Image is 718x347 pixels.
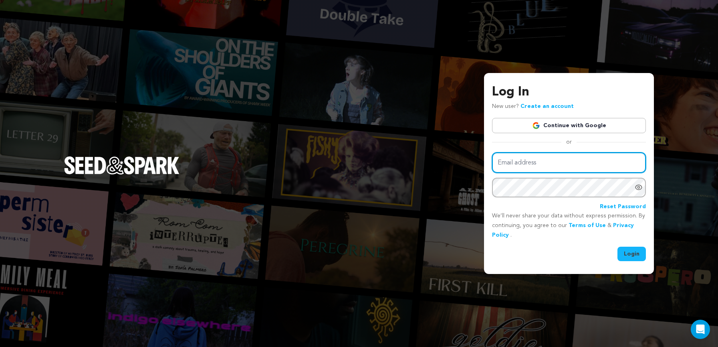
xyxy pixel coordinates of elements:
p: New user? [492,102,574,112]
a: Privacy Policy [492,223,634,238]
img: Seed&Spark Logo [64,156,179,174]
input: Email address [492,152,646,173]
h3: Log In [492,83,646,102]
span: or [561,138,577,146]
a: Terms of Use [569,223,606,228]
img: Google logo [532,122,540,130]
a: Create an account [520,103,574,109]
a: Reset Password [600,202,646,212]
div: Open Intercom Messenger [691,320,710,339]
a: Continue with Google [492,118,646,133]
a: Seed&Spark Homepage [64,156,179,190]
a: Show password as plain text. Warning: this will display your password on the screen. [635,183,643,191]
p: We’ll never share your data without express permission. By continuing, you agree to our & . [492,211,646,240]
button: Login [617,247,646,261]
